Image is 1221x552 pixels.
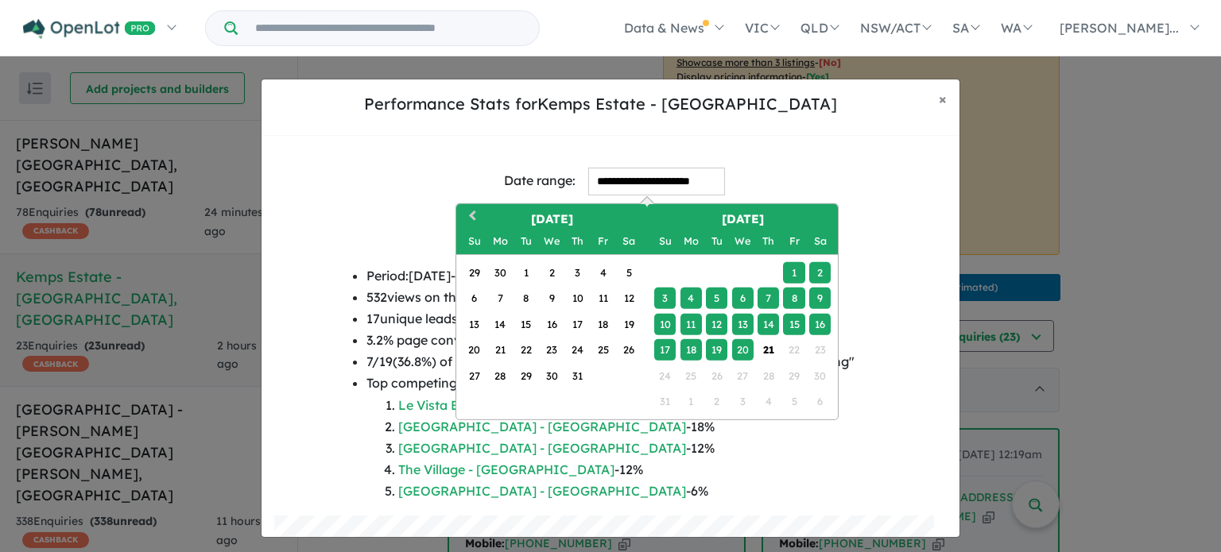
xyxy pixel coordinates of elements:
[592,230,614,252] div: Friday
[567,230,588,252] div: Thursday
[680,391,702,412] div: Not available Monday, September 1st, 2025
[592,261,614,283] div: Choose Friday, July 4th, 2025
[567,313,588,334] div: Choose Thursday, July 17th, 2025
[463,261,485,283] div: Choose Sunday, June 29th, 2025
[758,391,779,412] div: Not available Thursday, September 4th, 2025
[398,416,855,438] li: - 18 %
[732,391,754,412] div: Not available Wednesday, September 3rd, 2025
[680,288,702,309] div: Choose Monday, August 4th, 2025
[680,339,702,361] div: Choose Monday, August 18th, 2025
[732,313,754,334] div: Choose Wednesday, August 13th, 2025
[567,365,588,386] div: Choose Thursday, July 31st, 2025
[490,313,511,334] div: Choose Monday, July 14th, 2025
[515,339,537,361] div: Choose Tuesday, July 22nd, 2025
[241,11,536,45] input: Try estate name, suburb, builder or developer
[706,313,727,334] div: Choose Tuesday, August 12th, 2025
[366,287,855,308] li: 532 views on the project page
[592,288,614,309] div: Choose Friday, July 11th, 2025
[783,230,804,252] div: Friday
[592,339,614,361] div: Choose Friday, July 25th, 2025
[567,288,588,309] div: Choose Thursday, July 10th, 2025
[398,397,639,413] a: Le Vista Estate - [GEOGRAPHIC_DATA]
[455,203,839,420] div: Choose Date
[618,339,640,361] div: Choose Saturday, July 26th, 2025
[758,230,779,252] div: Thursday
[706,365,727,386] div: Not available Tuesday, August 26th, 2025
[541,288,562,309] div: Choose Wednesday, July 9th, 2025
[515,365,537,386] div: Choose Tuesday, July 29th, 2025
[654,230,676,252] div: Sunday
[939,90,947,108] span: ×
[366,373,855,502] li: Top competing estates based on your buyers from [DATE] to [DATE] :
[809,391,831,412] div: Not available Saturday, September 6th, 2025
[463,288,485,309] div: Choose Sunday, July 6th, 2025
[809,365,831,386] div: Not available Saturday, August 30th, 2025
[706,339,727,361] div: Choose Tuesday, August 19th, 2025
[618,288,640,309] div: Choose Saturday, July 12th, 2025
[758,313,779,334] div: Choose Thursday, August 14th, 2025
[618,261,640,283] div: Choose Saturday, July 5th, 2025
[23,19,156,39] img: Openlot PRO Logo White
[541,339,562,361] div: Choose Wednesday, July 23rd, 2025
[654,391,676,412] div: Not available Sunday, August 31st, 2025
[366,330,855,351] li: 3.2 % page conversion
[618,230,640,252] div: Saturday
[654,313,676,334] div: Choose Sunday, August 10th, 2025
[366,265,855,287] li: Period: [DATE] - [DATE]
[567,261,588,283] div: Choose Thursday, July 3rd, 2025
[732,230,754,252] div: Wednesday
[541,230,562,252] div: Wednesday
[706,391,727,412] div: Not available Tuesday, September 2nd, 2025
[809,261,831,283] div: Choose Saturday, August 2nd, 2025
[783,391,804,412] div: Not available Friday, September 5th, 2025
[463,365,485,386] div: Choose Sunday, July 27th, 2025
[515,313,537,334] div: Choose Tuesday, July 15th, 2025
[541,365,562,386] div: Choose Wednesday, July 30th, 2025
[654,365,676,386] div: Not available Sunday, August 24th, 2025
[504,170,576,191] div: Date range:
[809,230,831,252] div: Saturday
[783,288,804,309] div: Choose Friday, August 8th, 2025
[515,230,537,252] div: Tuesday
[680,313,702,334] div: Choose Monday, August 11th, 2025
[461,260,642,388] div: Month July, 2025
[732,288,754,309] div: Choose Wednesday, August 6th, 2025
[398,419,686,434] a: [GEOGRAPHIC_DATA] - [GEOGRAPHIC_DATA]
[592,313,614,334] div: Choose Friday, July 18th, 2025
[398,440,686,456] a: [GEOGRAPHIC_DATA] - [GEOGRAPHIC_DATA]
[463,339,485,361] div: Choose Sunday, July 20th, 2025
[490,261,511,283] div: Choose Monday, June 30th, 2025
[398,483,686,499] a: [GEOGRAPHIC_DATA] - [GEOGRAPHIC_DATA]
[618,313,640,334] div: Choose Saturday, July 19th, 2025
[809,313,831,334] div: Choose Saturday, August 16th, 2025
[398,461,614,477] a: The Village - [GEOGRAPHIC_DATA]
[732,339,754,361] div: Choose Wednesday, August 20th, 2025
[490,365,511,386] div: Choose Monday, July 28th, 2025
[758,339,779,361] div: Choose Thursday, August 21st, 2025
[515,261,537,283] div: Choose Tuesday, July 1st, 2025
[398,459,855,481] li: - 12 %
[647,210,838,228] h2: [DATE]
[515,288,537,309] div: Choose Tuesday, July 8th, 2025
[398,395,855,416] li: - 24 %
[654,339,676,361] div: Choose Sunday, August 17th, 2025
[758,288,779,309] div: Choose Thursday, August 7th, 2025
[1060,20,1179,36] span: [PERSON_NAME]...
[366,351,855,373] li: 7 / 19 ( 36.8 %) of buyers requested their preferred callback time as " in the evening "
[783,339,804,361] div: Not available Friday, August 22nd, 2025
[567,339,588,361] div: Choose Thursday, July 24th, 2025
[809,288,831,309] div: Choose Saturday, August 9th, 2025
[706,288,727,309] div: Choose Tuesday, August 5th, 2025
[541,261,562,283] div: Choose Wednesday, July 2nd, 2025
[490,339,511,361] div: Choose Monday, July 21st, 2025
[706,230,727,252] div: Tuesday
[809,339,831,361] div: Not available Saturday, August 23rd, 2025
[783,261,804,283] div: Choose Friday, August 1st, 2025
[458,205,483,230] button: Previous Month
[398,481,855,502] li: - 6 %
[490,288,511,309] div: Choose Monday, July 7th, 2025
[398,438,855,459] li: - 12 %
[490,230,511,252] div: Monday
[652,260,832,415] div: Month August, 2025
[654,288,676,309] div: Choose Sunday, August 3rd, 2025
